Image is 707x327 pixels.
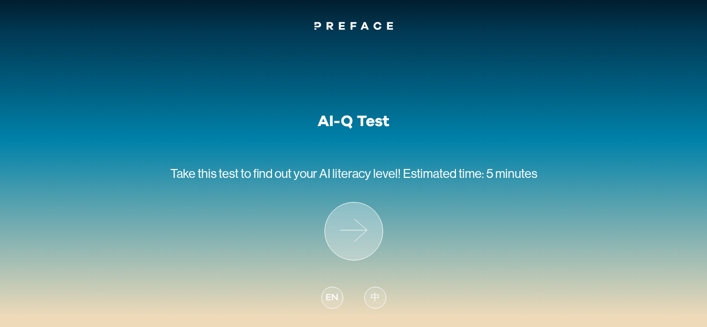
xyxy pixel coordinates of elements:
[403,166,537,181] span: Estimated time: 5 minutes
[253,166,401,181] span: find out your AI literacy level!
[318,112,389,131] h1: AI-Q Test
[170,166,251,181] span: Take this test to
[325,291,338,305] span: EN
[371,291,380,305] span: 中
